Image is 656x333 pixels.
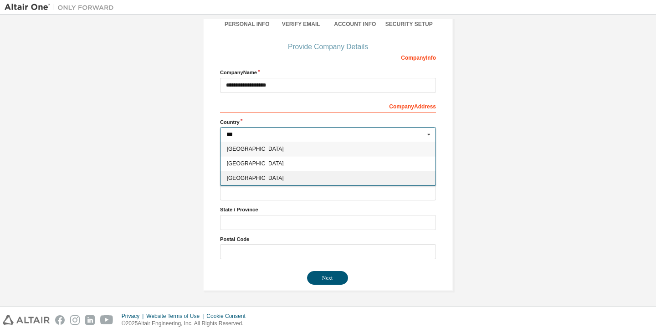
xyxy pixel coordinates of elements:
[227,175,430,181] span: [GEOGRAPHIC_DATA]
[5,3,118,12] img: Altair One
[307,271,348,285] button: Next
[146,313,206,320] div: Website Terms of Use
[220,20,274,28] div: Personal Info
[227,146,430,152] span: [GEOGRAPHIC_DATA]
[382,20,436,28] div: Security Setup
[3,315,50,325] img: altair_logo.svg
[100,315,113,325] img: youtube.svg
[206,313,251,320] div: Cookie Consent
[220,236,436,243] label: Postal Code
[85,315,95,325] img: linkedin.svg
[220,206,436,213] label: State / Province
[220,118,436,126] label: Country
[122,313,146,320] div: Privacy
[220,50,436,64] div: Company Info
[70,315,80,325] img: instagram.svg
[220,44,436,50] div: Provide Company Details
[122,320,251,328] p: © 2025 Altair Engineering, Inc. All Rights Reserved.
[227,161,430,166] span: [GEOGRAPHIC_DATA]
[274,20,328,28] div: Verify Email
[55,315,65,325] img: facebook.svg
[328,20,382,28] div: Account Info
[220,69,436,76] label: Company Name
[220,98,436,113] div: Company Address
